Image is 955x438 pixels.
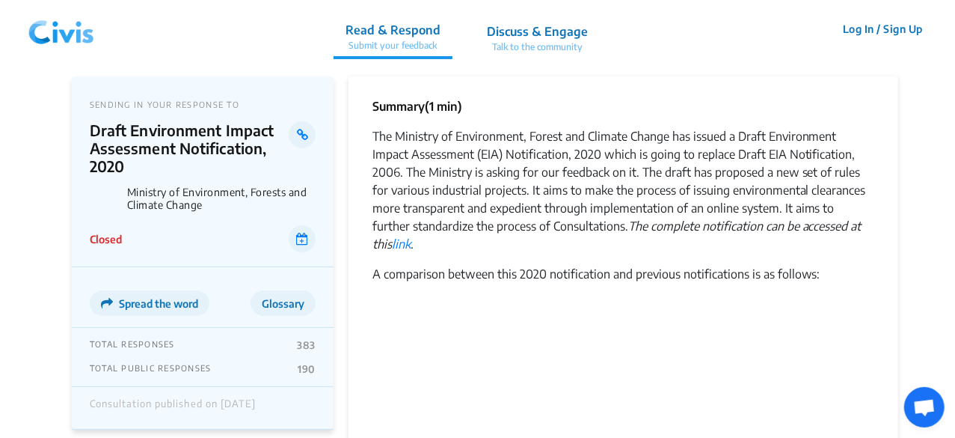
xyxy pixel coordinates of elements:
[392,237,411,252] a: link
[90,398,256,418] div: Consultation published on [DATE]
[411,237,414,252] em: .
[90,183,121,214] img: Ministry of Environment, Forests and Climate Change logo
[298,363,315,375] p: 190
[372,127,874,253] p: The Ministry of Environment, Forest and Climate Change has issued a Draft Environment Impact Asse...
[22,7,100,52] img: navlogo.png
[251,291,316,316] button: Glossary
[90,100,316,109] p: SENDING IN YOUR RESPONSE TO
[346,39,440,52] p: Submit your feedback
[372,219,862,252] em: The complete notification can be accessed at this
[90,363,212,375] p: TOTAL PUBLIC RESPONSES
[90,231,122,247] p: Closed
[262,297,304,310] span: Glossary
[487,40,588,54] p: Talk to the community
[297,339,315,351] p: 383
[90,121,289,175] p: Draft Environment Impact Assessment Notification, 2020
[833,17,933,40] button: Log In / Sign Up
[90,291,209,316] button: Spread the word
[346,21,440,39] p: Read & Respond
[372,265,874,283] p: A comparison between this 2020 notification and previous notifications is as follows:
[904,387,945,428] div: Open chat
[119,297,198,310] span: Spread the word
[127,186,316,211] p: Ministry of Environment, Forests and Climate Change
[372,97,462,115] p: Summary
[425,99,462,114] span: (1 min)
[487,22,588,40] p: Discuss & Engage
[90,339,175,351] p: TOTAL RESPONSES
